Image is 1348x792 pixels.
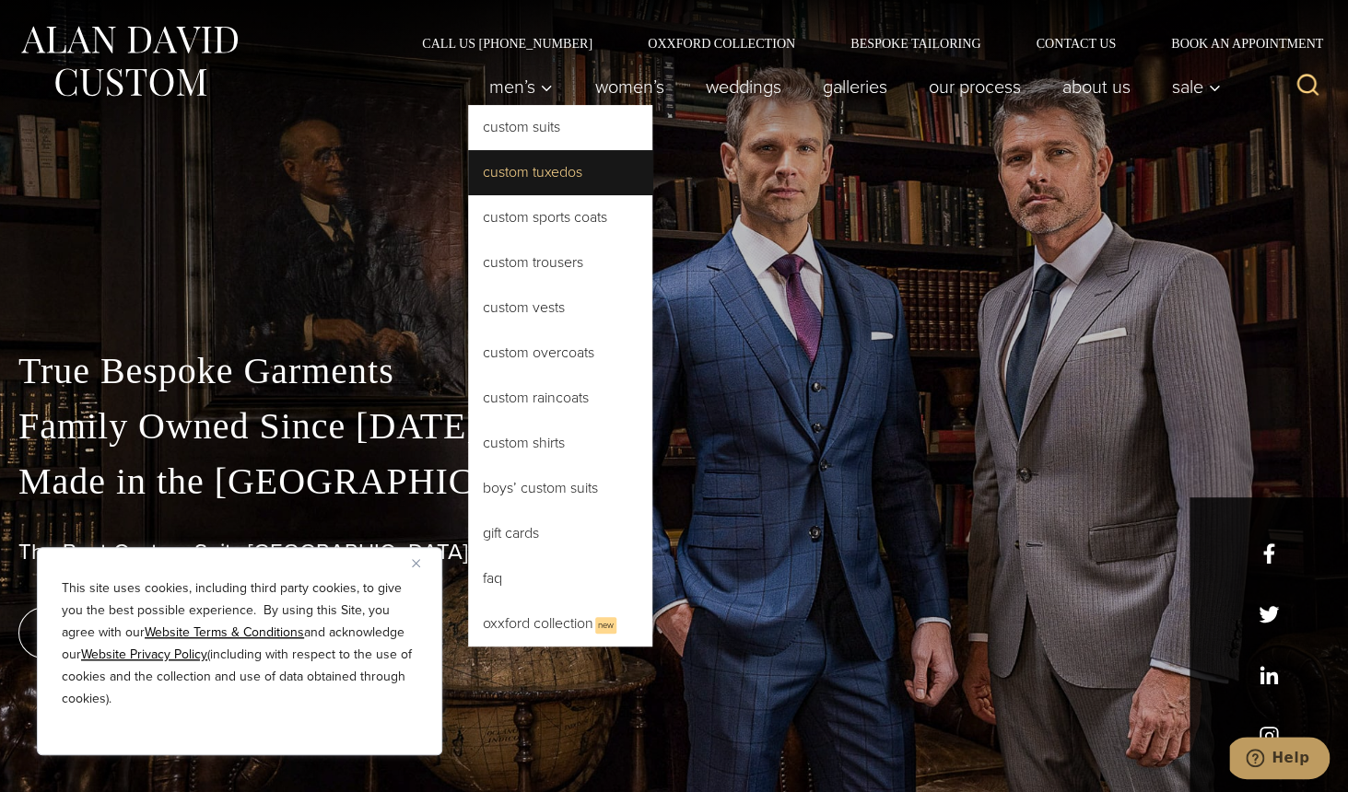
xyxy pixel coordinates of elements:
[802,68,908,105] a: Galleries
[1151,68,1231,105] button: Sale sub menu toggle
[62,577,417,710] p: This site uses cookies, including third party cookies, to give you the best possible experience. ...
[468,68,1231,105] nav: Primary Navigation
[468,240,652,285] a: Custom Trousers
[412,559,420,567] img: Close
[823,37,1008,50] a: Bespoke Tailoring
[412,552,434,574] button: Close
[1285,64,1330,109] button: View Search Form
[595,617,616,634] span: New
[468,601,652,646] a: Oxxford CollectionNew
[394,37,1330,50] nav: Secondary Navigation
[18,607,276,658] a: book an appointment
[620,37,823,50] a: Oxxford Collection
[468,285,652,330] a: Custom Vests
[468,150,652,194] a: Custom Tuxedos
[394,37,620,50] a: Call Us [PHONE_NUMBER]
[468,195,652,239] a: Custom Sports Coats
[18,344,1330,509] p: True Bespoke Garments Family Owned Since [DATE] Made in the [GEOGRAPHIC_DATA]
[468,376,652,420] a: Custom Raincoats
[81,645,207,664] a: Website Privacy Policy
[685,68,802,105] a: weddings
[574,68,685,105] a: Women’s
[1008,37,1143,50] a: Contact Us
[18,20,240,102] img: Alan David Custom
[468,331,652,375] a: Custom Overcoats
[468,466,652,510] a: Boys’ Custom Suits
[145,623,304,642] a: Website Terms & Conditions
[468,421,652,465] a: Custom Shirts
[908,68,1041,105] a: Our Process
[468,105,652,149] a: Custom Suits
[468,556,652,600] a: FAQ
[468,68,574,105] button: Men’s sub menu toggle
[1143,37,1330,50] a: Book an Appointment
[468,511,652,555] a: Gift Cards
[18,539,1330,565] h1: The Best Custom Suits [GEOGRAPHIC_DATA] Has to Offer
[1229,737,1330,783] iframe: Opens a widget where you can chat to one of our agents
[1041,68,1151,105] a: About Us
